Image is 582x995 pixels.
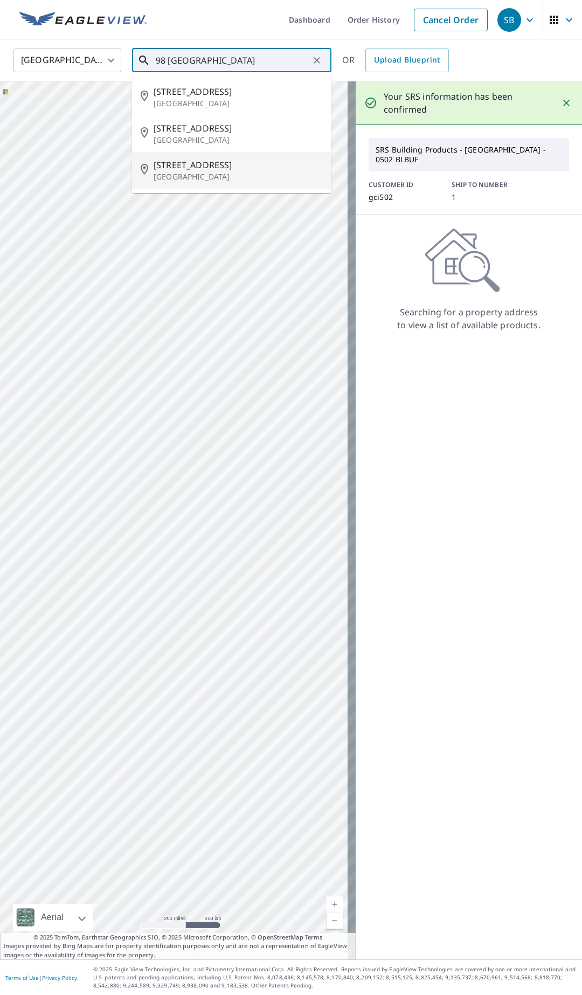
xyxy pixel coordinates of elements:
p: SRS Building Products - [GEOGRAPHIC_DATA] - 0502 BLBUF [371,141,566,169]
span: [STREET_ADDRESS] [154,85,323,98]
p: SHIP TO NUMBER [452,180,522,190]
span: [STREET_ADDRESS] [154,158,323,171]
div: OR [342,49,449,72]
a: Current Level 5, Zoom In [327,896,343,913]
div: Aerial [38,904,67,931]
div: SB [497,8,521,32]
div: [GEOGRAPHIC_DATA] [13,45,121,75]
a: OpenStreetMap [258,933,303,941]
p: gci502 [369,193,439,202]
img: EV Logo [19,12,147,28]
a: Terms of Use [5,974,39,982]
a: Cancel Order [414,9,488,31]
a: Terms [305,933,323,941]
p: [GEOGRAPHIC_DATA] [154,171,323,182]
p: [GEOGRAPHIC_DATA] [154,98,323,109]
p: Searching for a property address to view a list of available products. [397,306,541,331]
p: [GEOGRAPHIC_DATA] [154,135,323,146]
span: Upload Blueprint [374,53,440,67]
p: | [5,975,77,981]
a: Upload Blueprint [365,49,448,72]
button: Clear [309,53,324,68]
a: Privacy Policy [42,974,77,982]
input: Search by address or latitude-longitude [156,45,309,75]
button: Close [559,96,573,110]
p: 1 [452,193,522,202]
p: © 2025 Eagle View Technologies, Inc. and Pictometry International Corp. All Rights Reserved. Repo... [93,965,577,990]
span: © 2025 TomTom, Earthstar Geographics SIO, © 2025 Microsoft Corporation, © [33,933,323,942]
span: [STREET_ADDRESS] [154,122,323,135]
div: Aerial [13,904,93,931]
p: Your SRS information has been confirmed [384,90,551,116]
p: CUSTOMER ID [369,180,439,190]
a: Current Level 5, Zoom Out [327,913,343,929]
